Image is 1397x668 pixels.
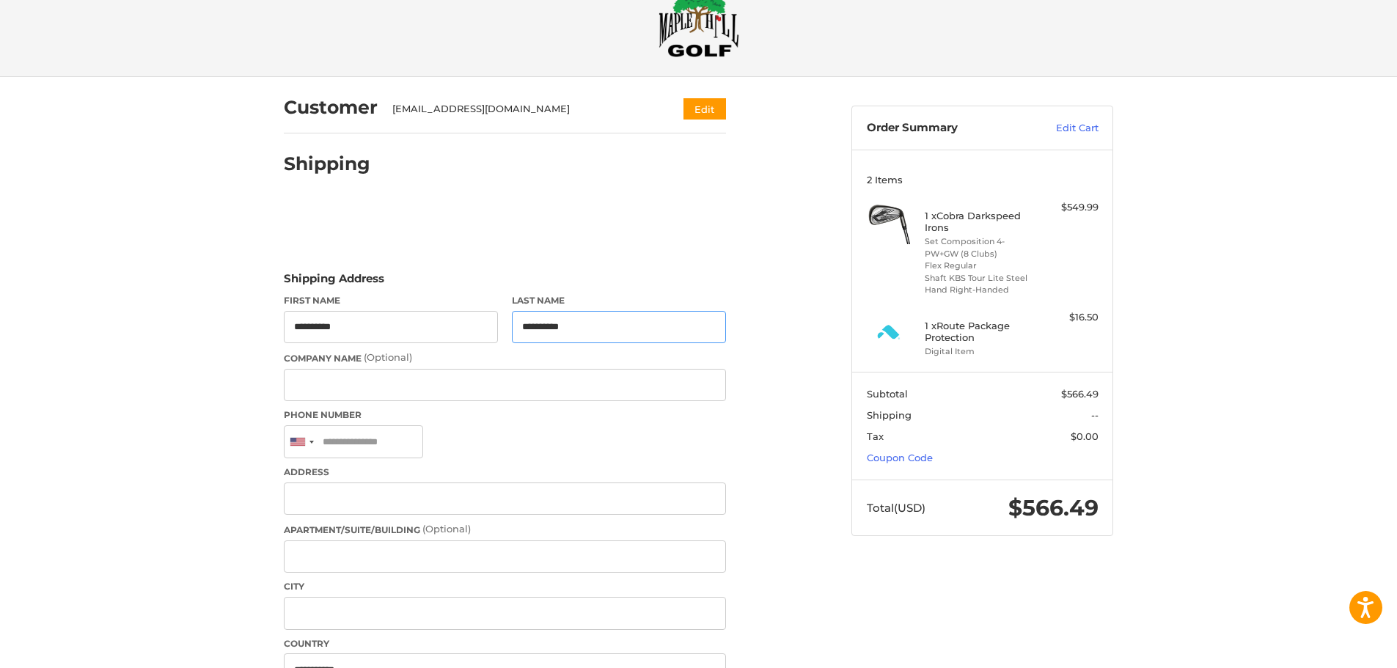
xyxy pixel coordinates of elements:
[284,153,370,175] h2: Shipping
[867,452,933,463] a: Coupon Code
[284,294,498,307] label: First Name
[284,271,384,294] legend: Shipping Address
[392,102,656,117] div: [EMAIL_ADDRESS][DOMAIN_NAME]
[1071,430,1099,442] span: $0.00
[284,466,726,479] label: Address
[925,345,1037,358] li: Digital Item
[285,426,318,458] div: United States: +1
[284,350,726,365] label: Company Name
[925,272,1037,285] li: Shaft KBS Tour Lite Steel
[867,501,925,515] span: Total (USD)
[867,121,1024,136] h3: Order Summary
[683,98,726,120] button: Edit
[867,174,1099,186] h3: 2 Items
[1024,121,1099,136] a: Edit Cart
[1008,494,1099,521] span: $566.49
[512,294,726,307] label: Last Name
[284,408,726,422] label: Phone Number
[925,260,1037,272] li: Flex Regular
[364,351,412,363] small: (Optional)
[925,320,1037,344] h4: 1 x Route Package Protection
[925,210,1037,234] h4: 1 x Cobra Darkspeed Irons
[284,96,378,119] h2: Customer
[284,637,726,650] label: Country
[925,235,1037,260] li: Set Composition 4-PW+GW (8 Clubs)
[867,430,884,442] span: Tax
[284,580,726,593] label: City
[1041,200,1099,215] div: $549.99
[1091,409,1099,421] span: --
[284,522,726,537] label: Apartment/Suite/Building
[1041,310,1099,325] div: $16.50
[867,388,908,400] span: Subtotal
[867,409,912,421] span: Shipping
[1061,388,1099,400] span: $566.49
[925,284,1037,296] li: Hand Right-Handed
[422,523,471,535] small: (Optional)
